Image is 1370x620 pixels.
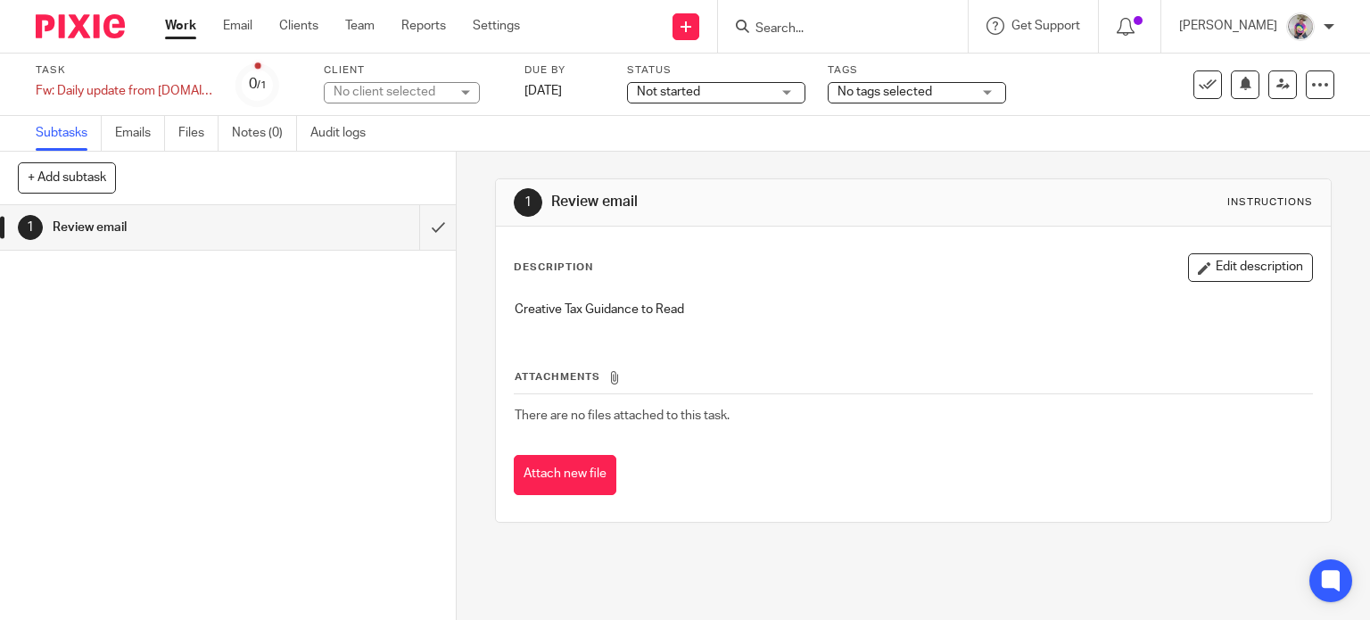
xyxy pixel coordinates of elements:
img: DBTieDye.jpg [1286,12,1315,41]
button: Attach new file [514,455,616,495]
a: Work [165,17,196,35]
p: Creative Tax Guidance to Read [515,301,1313,318]
a: Audit logs [310,116,379,151]
a: Settings [473,17,520,35]
a: Clients [279,17,318,35]
p: Description [514,260,593,275]
button: Edit description [1188,253,1313,282]
button: + Add subtask [18,162,116,193]
label: Task [36,63,214,78]
span: [DATE] [524,85,562,97]
label: Tags [828,63,1006,78]
label: Client [324,63,502,78]
h1: Review email [551,193,951,211]
p: [PERSON_NAME] [1179,17,1277,35]
span: Attachments [515,372,600,382]
label: Status [627,63,805,78]
div: 1 [514,188,542,217]
a: Email [223,17,252,35]
input: Search [754,21,914,37]
a: Emails [115,116,165,151]
span: There are no files attached to this task. [515,409,730,422]
div: Fw: Daily update from GOV.UK for: Tax agent and adviser guidance [36,82,214,100]
span: Not started [637,86,700,98]
img: Pixie [36,14,125,38]
small: /1 [257,80,267,90]
a: Team [345,17,375,35]
div: No client selected [334,83,450,101]
a: Subtasks [36,116,102,151]
div: 0 [249,74,267,95]
span: No tags selected [838,86,932,98]
a: Reports [401,17,446,35]
a: Files [178,116,219,151]
div: Instructions [1227,195,1313,210]
label: Due by [524,63,605,78]
div: 1 [18,215,43,240]
h1: Review email [53,214,285,241]
a: Notes (0) [232,116,297,151]
span: Get Support [1011,20,1080,32]
div: Fw: Daily update from [DOMAIN_NAME] for: Tax agent and adviser guidance [36,82,214,100]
